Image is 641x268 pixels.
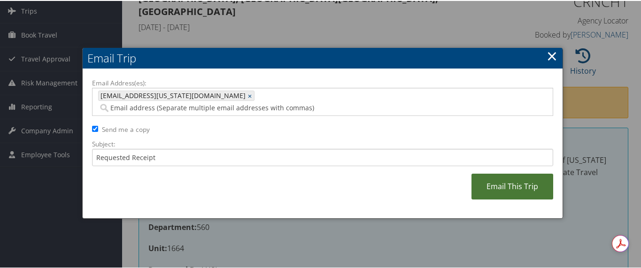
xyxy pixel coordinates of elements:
h2: Email Trip [83,47,563,68]
a: × [248,90,254,100]
a: × [547,46,557,64]
label: Subject: [92,138,553,148]
label: Send me a copy [102,124,150,133]
a: Email This Trip [471,173,553,199]
input: Email address (Separate multiple email addresses with commas) [98,102,463,112]
label: Email Address(es): [92,77,553,87]
span: [EMAIL_ADDRESS][US_STATE][DOMAIN_NAME] [99,90,246,100]
input: Add a short subject for the email [92,148,553,165]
